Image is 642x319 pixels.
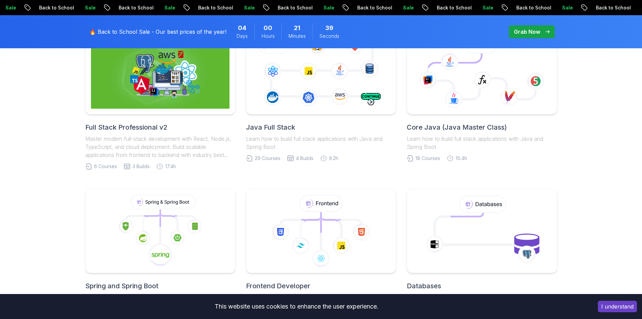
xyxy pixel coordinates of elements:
p: Back to School [429,4,475,11]
p: Sale [475,4,497,11]
span: 10.4h [456,155,467,162]
p: Back to School [509,4,555,11]
p: Back to School [350,4,396,11]
span: 39 Seconds [325,23,333,33]
p: 🔥 Back to School Sale - Our best prices of the year! [89,28,226,36]
p: Learn how to build full stack applications with Java and Spring Boot [85,293,235,310]
h2: Full Stack Professional v2 [85,123,235,132]
a: Java Full StackLearn how to build full stack applications with Java and Spring Boot29 Courses4 Bu... [246,30,396,162]
span: Hours [262,33,275,39]
span: 9.2h [329,155,338,162]
p: Sale [157,4,179,11]
span: 29 Courses [255,155,280,162]
span: 6 Courses [94,163,117,170]
span: 18 Courses [416,155,440,162]
a: Full Stack Professional v2Full Stack Professional v2Master modern full-stack development with Rea... [85,30,235,170]
p: Sale [78,4,99,11]
span: Seconds [319,33,339,39]
span: 21 Minutes [294,23,300,33]
p: Sale [237,4,258,11]
span: 0 Hours [264,23,272,33]
p: Back to School [588,4,634,11]
p: Sale [396,4,417,11]
span: 3 Builds [132,163,150,170]
button: Accept cookies [598,301,637,312]
p: Sale [316,4,338,11]
p: Learn how to build full stack applications with Java and Spring Boot [407,135,557,151]
h2: Java Full Stack [246,123,396,132]
p: Master table design, data management, and advanced database operations. This structured learning ... [407,293,557,318]
img: Full Stack Professional v2 [91,36,230,109]
p: Master modern frontend development from basics to advanced React applications. This structured le... [246,293,396,318]
a: Core Java (Java Master Class)Learn how to build full stack applications with Java and Spring Boot... [407,30,557,162]
p: Master modern full-stack development with React, Node.js, TypeScript, and cloud deployment. Build... [85,135,235,159]
p: Back to School [111,4,157,11]
span: 4 Days [238,23,246,33]
p: Grab Now [514,28,540,36]
span: Minutes [288,33,306,39]
p: Learn how to build full stack applications with Java and Spring Boot [246,135,396,151]
span: 17.4h [165,163,176,170]
h2: Databases [407,281,557,291]
p: Sale [555,4,576,11]
span: 4 Builds [296,155,313,162]
h2: Core Java (Java Master Class) [407,123,557,132]
h2: Spring and Spring Boot [85,281,235,291]
p: Back to School [270,4,316,11]
span: Days [237,33,248,39]
p: Back to School [191,4,237,11]
p: Back to School [32,4,78,11]
div: This website uses cookies to enhance the user experience. [5,299,588,314]
h2: Frontend Developer [246,281,396,291]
